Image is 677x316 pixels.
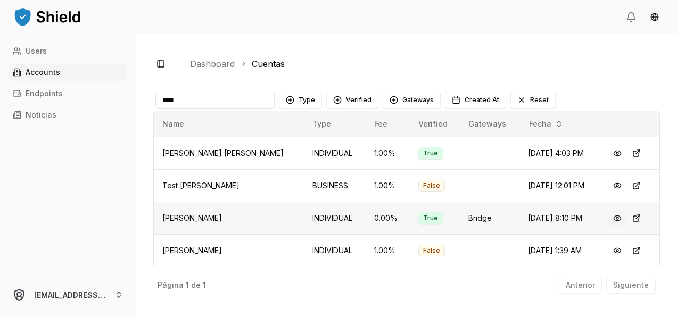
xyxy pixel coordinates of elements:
[374,246,395,255] span: 1.00 %
[191,281,201,289] p: de
[528,246,582,255] span: [DATE] 1:39 AM
[13,6,82,27] img: ShieldPay Logo
[374,213,398,222] span: 0.00 %
[26,90,63,97] p: Endpoints
[162,246,222,255] span: [PERSON_NAME]
[4,278,131,312] button: [EMAIL_ADDRESS][DOMAIN_NAME]
[374,148,395,157] span: 1.00 %
[460,111,519,137] th: Gateways
[26,47,47,55] p: Users
[383,92,441,109] button: Gateways
[190,57,651,70] nav: breadcrumb
[468,213,492,222] span: Bridge
[252,57,285,70] a: Cuentas
[34,289,106,301] p: [EMAIL_ADDRESS][DOMAIN_NAME]
[326,92,378,109] button: Verified
[374,181,395,190] span: 1.00 %
[186,281,189,289] p: 1
[190,57,235,70] a: Dashboard
[528,213,582,222] span: [DATE] 8:10 PM
[410,111,460,137] th: Verified
[304,202,366,234] td: INDIVIDUAL
[154,111,304,137] th: Name
[304,234,366,267] td: INDIVIDUAL
[162,148,284,157] span: [PERSON_NAME] [PERSON_NAME]
[528,148,584,157] span: [DATE] 4:03 PM
[9,64,127,81] a: Accounts
[304,111,366,137] th: Type
[528,181,584,190] span: [DATE] 12:01 PM
[26,111,56,119] p: Noticias
[203,281,206,289] p: 1
[162,213,222,222] span: [PERSON_NAME]
[445,92,506,109] button: Created At
[162,181,240,190] span: Test [PERSON_NAME]
[525,115,567,132] button: Fecha
[510,92,556,109] button: Reset filters
[366,111,410,137] th: Fee
[158,281,184,289] p: Página
[304,169,366,202] td: BUSINESS
[9,85,127,102] a: Endpoints
[26,69,60,76] p: Accounts
[9,106,127,123] a: Noticias
[465,96,499,104] span: Created At
[279,92,322,109] button: Type
[304,137,366,169] td: INDIVIDUAL
[9,43,127,60] a: Users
